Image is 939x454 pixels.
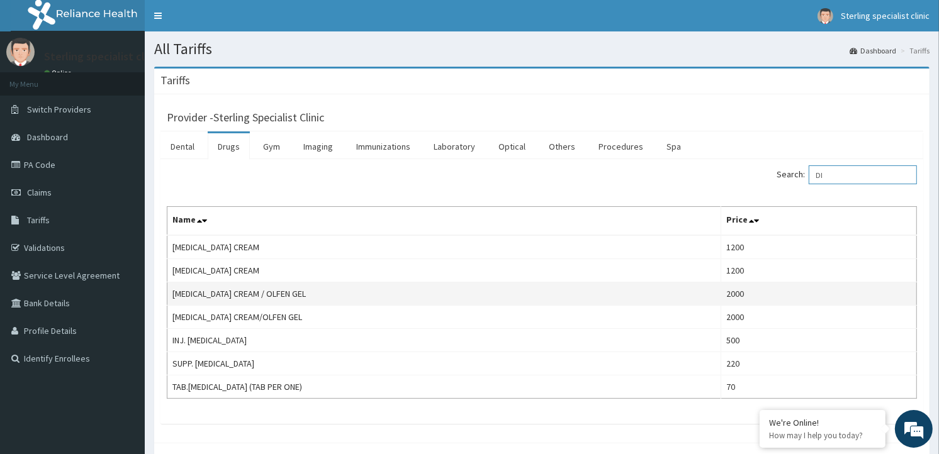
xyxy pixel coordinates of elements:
[253,133,290,160] a: Gym
[23,63,51,94] img: d_794563401_company_1708531726252_794563401
[44,69,74,77] a: Online
[44,51,162,62] p: Sterling specialist clinic
[206,6,237,36] div: Minimize live chat window
[539,133,585,160] a: Others
[588,133,653,160] a: Procedures
[721,375,916,399] td: 70
[818,8,833,24] img: User Image
[65,70,211,87] div: Chat with us now
[897,45,930,56] li: Tariffs
[167,282,721,306] td: [MEDICAL_DATA] CREAM / OLFEN GEL
[154,41,930,57] h1: All Tariffs
[293,133,343,160] a: Imaging
[160,133,205,160] a: Dental
[850,45,896,56] a: Dashboard
[656,133,691,160] a: Spa
[167,235,721,259] td: [MEDICAL_DATA] CREAM
[27,131,68,143] span: Dashboard
[721,352,916,375] td: 220
[208,133,250,160] a: Drugs
[809,165,917,184] input: Search:
[424,133,485,160] a: Laboratory
[27,187,52,198] span: Claims
[6,313,240,357] textarea: Type your message and hit 'Enter'
[27,214,50,226] span: Tariffs
[167,207,721,236] th: Name
[721,235,916,259] td: 1200
[721,329,916,352] td: 500
[488,133,536,160] a: Optical
[167,352,721,375] td: SUPP. [MEDICAL_DATA]
[160,75,190,86] h3: Tariffs
[769,430,876,441] p: How may I help you today?
[346,133,420,160] a: Immunizations
[721,207,916,236] th: Price
[841,10,930,21] span: Sterling specialist clinic
[777,165,917,184] label: Search:
[721,259,916,282] td: 1200
[27,104,91,115] span: Switch Providers
[769,417,876,428] div: We're Online!
[721,306,916,329] td: 2000
[167,112,324,123] h3: Provider - Sterling Specialist Clinic
[73,143,174,270] span: We're online!
[6,38,35,66] img: User Image
[167,375,721,399] td: TAB.[MEDICAL_DATA] (TAB PER ONE)
[167,259,721,282] td: [MEDICAL_DATA] CREAM
[721,282,916,306] td: 2000
[167,329,721,352] td: INJ. [MEDICAL_DATA]
[167,306,721,329] td: [MEDICAL_DATA] CREAM/OLFEN GEL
